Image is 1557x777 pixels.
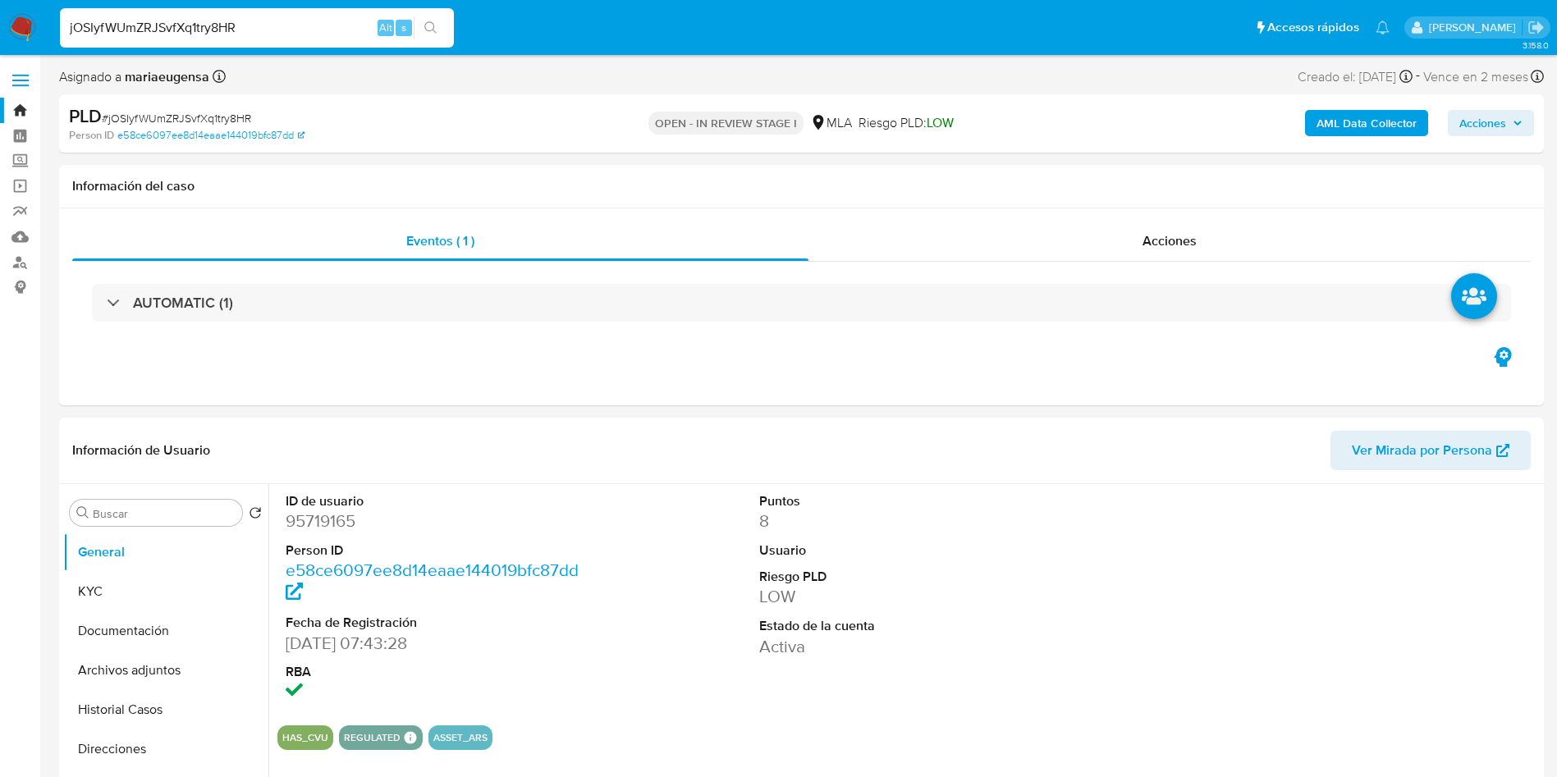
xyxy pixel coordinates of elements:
b: mariaeugensa [121,67,209,86]
a: Notificaciones [1376,21,1390,34]
span: Acciones [1143,231,1197,250]
button: AML Data Collector [1305,110,1428,136]
button: KYC [63,572,268,611]
b: AML Data Collector [1317,110,1417,136]
dd: Activa [759,635,1059,658]
p: mariaeugenia.sanchez@mercadolibre.com [1429,20,1522,35]
a: e58ce6097ee8d14eaae144019bfc87dd [117,128,305,143]
span: - [1416,66,1420,88]
span: # jOSIyfWUmZRJSvfXq1try8HR [102,110,251,126]
button: Archivos adjuntos [63,651,268,690]
span: Ver Mirada por Persona [1352,431,1492,470]
input: Buscar usuario o caso... [60,17,454,39]
button: Acciones [1448,110,1534,136]
h3: AUTOMATIC (1) [133,294,233,312]
div: AUTOMATIC (1) [92,284,1511,322]
span: LOW [927,113,954,132]
span: s [401,20,406,35]
dt: Puntos [759,492,1059,510]
span: Riesgo PLD: [859,114,954,132]
span: Vence en 2 meses [1423,68,1528,86]
button: Historial Casos [63,690,268,729]
button: Ver Mirada por Persona [1330,431,1531,470]
dt: Estado de la cuenta [759,617,1059,635]
div: MLA [810,114,852,132]
h1: Información del caso [72,178,1531,194]
div: Creado el: [DATE] [1298,66,1413,88]
dt: ID de usuario [286,492,585,510]
span: Accesos rápidos [1267,19,1359,36]
input: Buscar [93,506,236,521]
dd: [DATE] 07:43:28 [286,632,585,655]
dt: Person ID [286,542,585,560]
dt: Fecha de Registración [286,614,585,632]
span: Alt [379,20,392,35]
button: Volver al orden por defecto [249,506,262,524]
a: Salir [1527,19,1545,36]
button: General [63,532,268,572]
span: Eventos ( 1 ) [406,231,474,250]
dt: RBA [286,663,585,681]
b: Person ID [69,128,114,143]
button: Documentación [63,611,268,651]
h1: Información de Usuario [72,442,210,459]
dt: Usuario [759,542,1059,560]
dt: Riesgo PLD [759,568,1059,586]
b: PLD [69,103,102,129]
dd: 8 [759,510,1059,532]
button: search-icon [414,16,447,39]
dd: LOW [759,585,1059,608]
a: e58ce6097ee8d14eaae144019bfc87dd [286,558,579,605]
span: Acciones [1459,110,1506,136]
button: Buscar [76,506,89,519]
dd: 95719165 [286,510,585,532]
p: OPEN - IN REVIEW STAGE I [648,112,804,135]
span: Asignado a [59,68,209,86]
button: Direcciones [63,729,268,769]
